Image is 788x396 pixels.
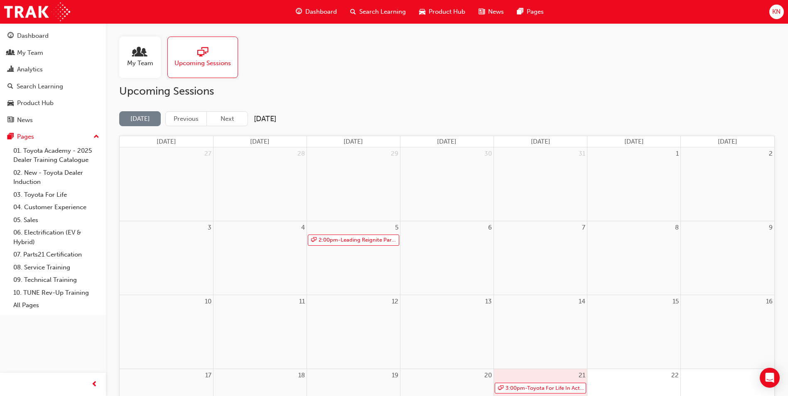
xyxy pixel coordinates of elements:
[318,235,398,245] span: 2:00pm - Leading Reignite Part 2 - Virtual Classroom
[10,261,103,274] a: 08. Service Training
[7,32,14,40] span: guage-icon
[681,295,774,369] td: August 16, 2025
[7,83,13,90] span: search-icon
[494,147,587,221] td: July 31, 2025
[435,136,458,147] a: Wednesday
[307,147,400,221] td: July 29, 2025
[135,47,145,59] span: people-icon
[3,27,103,129] button: DashboardMy TeamAnalyticsSearch LearningProduct HubNews
[587,147,681,221] td: August 1, 2025
[3,129,103,144] button: Pages
[311,235,317,245] span: sessionType_ONLINE_URL-icon
[296,7,302,17] span: guage-icon
[10,201,103,214] a: 04. Customer Experience
[305,7,337,17] span: Dashboard
[580,221,587,234] a: August 7, 2025
[91,379,98,390] span: prev-icon
[250,138,270,145] span: [DATE]
[624,138,644,145] span: [DATE]
[531,138,550,145] span: [DATE]
[10,286,103,299] a: 10. TUNE Rev-Up Training
[4,2,70,21] img: Trak
[297,369,307,382] a: August 18, 2025
[359,7,406,17] span: Search Learning
[167,37,245,78] a: Upcoming Sessions
[17,132,34,142] div: Pages
[7,49,14,57] span: people-icon
[119,111,161,127] button: [DATE]
[307,295,400,369] td: August 12, 2025
[17,65,43,74] div: Analytics
[429,7,465,17] span: Product Hub
[297,295,307,308] a: August 11, 2025
[344,138,363,145] span: [DATE]
[197,47,208,59] span: sessionType_ONLINE_URL-icon
[120,221,213,295] td: August 3, 2025
[3,95,103,111] a: Product Hub
[760,368,780,388] div: Open Intercom Messenger
[400,221,493,295] td: August 6, 2025
[17,82,63,91] div: Search Learning
[764,295,774,308] a: August 16, 2025
[10,226,103,248] a: 06. Electrification (EV & Hybrid)
[390,295,400,308] a: August 12, 2025
[494,221,587,295] td: August 7, 2025
[472,3,511,20] a: news-iconNews
[587,221,681,295] td: August 8, 2025
[488,7,504,17] span: News
[120,295,213,369] td: August 10, 2025
[718,138,737,145] span: [DATE]
[412,3,472,20] a: car-iconProduct Hub
[213,295,307,369] td: August 11, 2025
[10,299,103,312] a: All Pages
[307,221,400,295] td: August 5, 2025
[248,136,271,147] a: Monday
[437,138,457,145] span: [DATE]
[389,147,400,160] a: July 29, 2025
[623,136,646,147] a: Friday
[254,114,276,124] h2: [DATE]
[344,3,412,20] a: search-iconSearch Learning
[400,295,493,369] td: August 13, 2025
[769,5,784,19] button: KN
[390,369,400,382] a: August 19, 2025
[767,221,774,234] a: August 9, 2025
[3,62,103,77] a: Analytics
[206,111,248,127] button: Next
[7,66,14,73] span: chart-icon
[486,221,493,234] a: August 6, 2025
[3,28,103,44] a: Dashboard
[10,166,103,188] a: 02. New - Toyota Dealer Induction
[93,132,99,142] span: up-icon
[299,221,307,234] a: August 4, 2025
[673,221,680,234] a: August 8, 2025
[174,59,231,68] span: Upcoming Sessions
[674,147,680,160] a: August 1, 2025
[3,112,103,128] a: News
[587,295,681,369] td: August 15, 2025
[772,7,781,17] span: KN
[7,117,14,124] span: news-icon
[17,31,49,41] div: Dashboard
[681,221,774,295] td: August 9, 2025
[165,111,207,127] button: Previous
[498,383,503,394] span: sessionType_ONLINE_URL-icon
[577,147,587,160] a: July 31, 2025
[17,98,54,108] div: Product Hub
[17,48,43,58] div: My Team
[527,7,544,17] span: Pages
[7,133,14,141] span: pages-icon
[419,7,425,17] span: car-icon
[204,369,213,382] a: August 17, 2025
[203,295,213,308] a: August 10, 2025
[505,383,584,394] span: 3:00pm - Toyota For Life In Action - Virtual Classroom
[517,7,523,17] span: pages-icon
[206,221,213,234] a: August 3, 2025
[127,59,153,68] span: My Team
[681,147,774,221] td: August 2, 2025
[10,214,103,227] a: 05. Sales
[577,295,587,308] a: August 14, 2025
[120,147,213,221] td: July 27, 2025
